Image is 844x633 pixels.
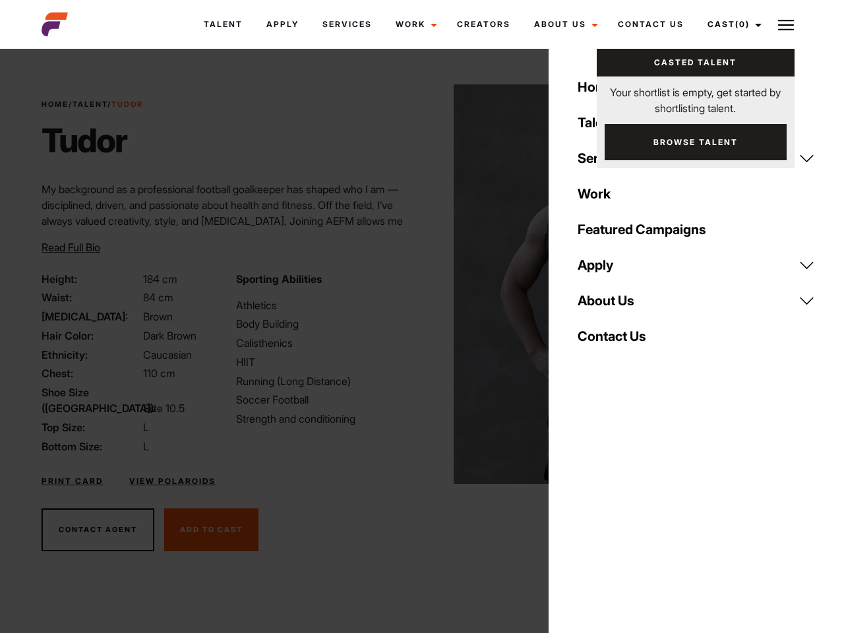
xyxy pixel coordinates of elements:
li: Soccer Football [236,392,414,407]
a: Featured Campaigns [570,212,823,247]
a: Services [570,140,823,176]
p: Your shortlist is empty, get started by shortlisting talent. [597,76,795,116]
strong: Sporting Abilities [236,272,322,286]
a: Talent [192,7,255,42]
a: Work [384,7,445,42]
a: About Us [522,7,606,42]
a: Contact Us [606,7,696,42]
h1: Tudor [42,121,143,160]
a: Creators [445,7,522,42]
span: L [143,440,149,453]
a: Talent [570,105,823,140]
a: Browse Talent [605,124,787,160]
span: 84 cm [143,291,173,304]
button: Contact Agent [42,508,154,552]
span: [MEDICAL_DATA]: [42,309,140,324]
span: Add To Cast [180,525,243,534]
a: Services [311,7,384,42]
span: Shoe Size ([GEOGRAPHIC_DATA]): [42,384,140,416]
span: 184 cm [143,272,177,286]
span: Size 10.5 [143,402,185,415]
button: Read Full Bio [42,239,100,255]
strong: Tudor [111,100,143,109]
p: My background as a professional football goalkeeper has shaped who I am — disciplined, driven, an... [42,181,414,260]
span: 110 cm [143,367,175,380]
a: About Us [570,283,823,318]
span: Hair Color: [42,328,140,344]
li: Running (Long Distance) [236,373,414,389]
span: Caucasian [143,348,192,361]
a: Work [570,176,823,212]
a: Contact Us [570,318,823,354]
a: Apply [255,7,311,42]
img: cropped-aefm-brand-fav-22-square.png [42,11,68,38]
li: Calisthenics [236,335,414,351]
span: Height: [42,271,140,287]
a: View Polaroids [129,475,216,487]
span: Waist: [42,289,140,305]
span: Read Full Bio [42,241,100,254]
li: HIIT [236,354,414,370]
button: Add To Cast [164,508,258,552]
a: Talent [73,100,107,109]
span: / / [42,99,143,110]
a: Casted Talent [597,49,795,76]
span: Chest: [42,365,140,381]
li: Body Building [236,316,414,332]
li: Athletics [236,297,414,313]
span: Brown [143,310,173,323]
span: Ethnicity: [42,347,140,363]
span: Top Size: [42,419,140,435]
li: Strength and conditioning [236,411,414,427]
a: Cast(0) [696,7,769,42]
span: L [143,421,149,434]
span: Dark Brown [143,329,196,342]
span: Bottom Size: [42,438,140,454]
a: Print Card [42,475,103,487]
a: Apply [570,247,823,283]
a: Home [570,69,823,105]
a: Home [42,100,69,109]
span: (0) [735,19,750,29]
img: Burger icon [778,17,794,33]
